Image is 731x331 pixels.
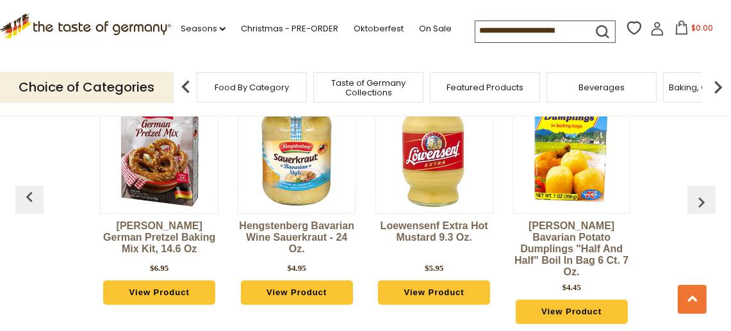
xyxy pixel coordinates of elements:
[375,220,493,259] a: Loewensenf Extra Hot Mustard 9.3 oz.
[173,74,199,100] img: previous arrow
[181,22,226,36] a: Seasons
[101,92,218,209] img: Kathi German Pretzel Baking Mix Kit, 14.6 oz
[513,220,631,278] a: [PERSON_NAME] Bavarian Potato Dumplings "Half and Half" Boil in Bag 6 ct. 7 oz.
[241,280,353,305] a: View Product
[238,220,356,259] a: Hengstenberg Bavarian Wine Sauerkraut - 24 oz.
[513,92,630,209] img: Dr. Knoll Bavarian Potato Dumplings
[579,83,625,92] a: Beverages
[317,78,420,97] a: Taste of Germany Collections
[691,192,712,213] img: previous arrow
[100,220,218,259] a: [PERSON_NAME] German Pretzel Baking Mix Kit, 14.6 oz
[354,22,404,36] a: Oktoberfest
[667,20,721,40] button: $0.00
[103,280,215,305] a: View Product
[375,92,493,209] img: Loewensenf Extra Hot Mustard 9.3 oz.
[447,83,523,92] a: Featured Products
[516,300,628,324] a: View Product
[419,22,452,36] a: On Sale
[238,92,356,209] img: Hengstenberg Bavarian Wine Sauerkraut - 24 oz.
[19,187,40,207] img: previous arrow
[425,262,443,275] div: $5.95
[378,280,490,305] a: View Product
[241,22,338,36] a: Christmas - PRE-ORDER
[563,281,581,294] div: $4.45
[150,262,168,275] div: $6.95
[288,262,306,275] div: $4.95
[691,22,713,33] span: $0.00
[705,74,731,100] img: next arrow
[215,83,289,92] a: Food By Category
